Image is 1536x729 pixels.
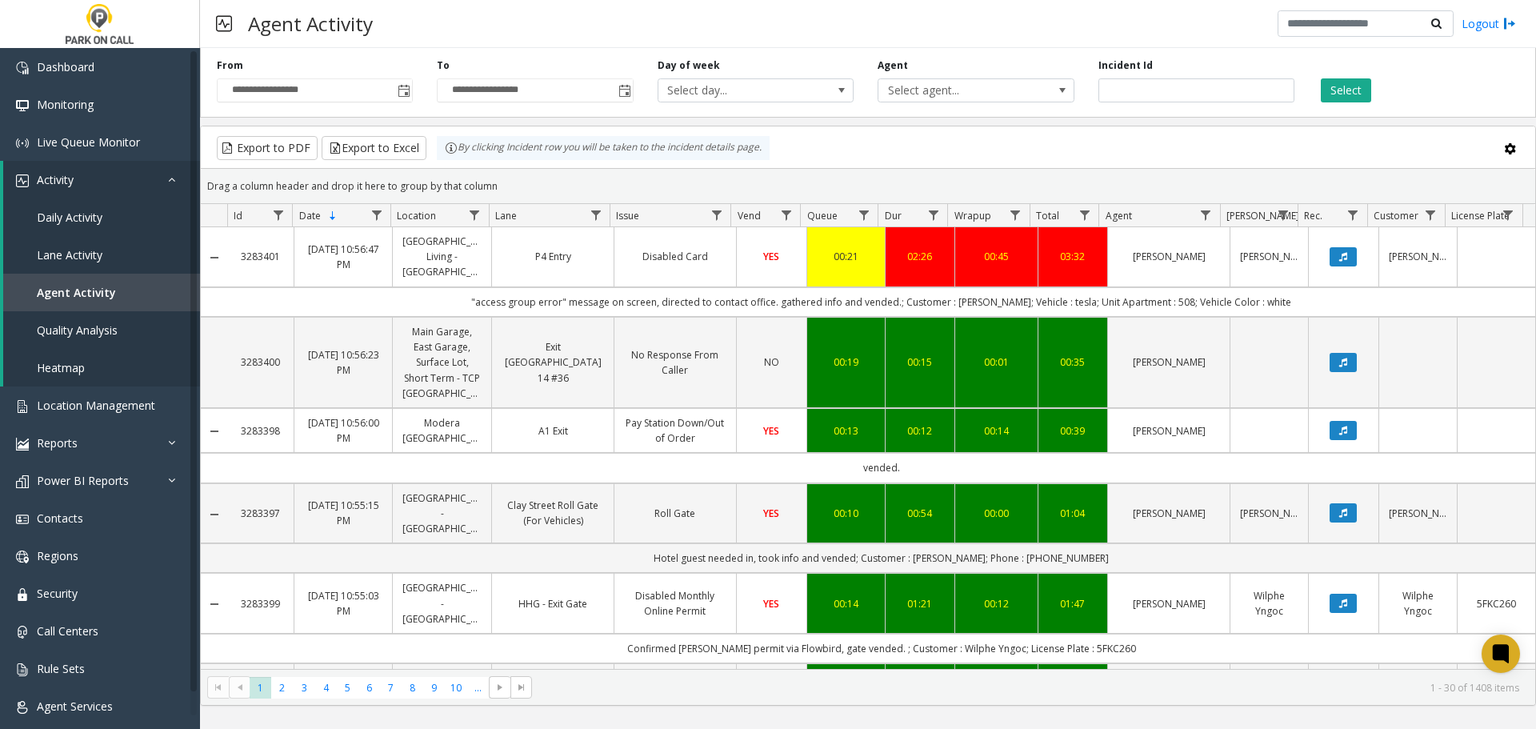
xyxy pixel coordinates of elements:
div: Drag a column header and drop it here to group by that column [201,172,1535,200]
div: 01:21 [895,596,946,611]
div: 00:19 [817,354,875,370]
a: [PERSON_NAME] [1118,249,1220,264]
img: logout [1503,15,1516,32]
a: 00:45 [965,249,1027,264]
span: Location Management [37,398,155,413]
div: 00:21 [817,249,875,264]
a: Parker Filter Menu [1273,204,1294,226]
a: 3283398 [237,423,284,439]
a: 02:26 [895,249,946,264]
span: Security [37,586,78,601]
a: [PERSON_NAME] [1118,423,1220,439]
span: Toggle popup [394,79,412,102]
div: 00:15 [895,354,946,370]
span: Quality Analysis [37,322,118,338]
td: vended. [227,453,1535,483]
button: Export to Excel [322,136,426,160]
span: Page 1 [250,677,271,699]
span: Lane [495,209,517,222]
a: [DATE] 10:55:15 PM [304,498,383,528]
a: 01:04 [1048,506,1098,521]
span: Wrapup [954,209,991,222]
span: Select agent... [878,79,1034,102]
a: 3283399 [237,596,284,611]
a: Clay Street Roll Gate (For Vehicles) [502,498,604,528]
a: Total Filter Menu [1074,204,1095,226]
div: 00:12 [965,596,1027,611]
a: P4 Entry [502,249,604,264]
a: [GEOGRAPHIC_DATA] - [GEOGRAPHIC_DATA] [402,491,482,537]
a: 00:00 [965,506,1027,521]
a: 00:13 [817,423,875,439]
div: Data table [201,204,1535,669]
label: Agent [878,58,908,73]
img: 'icon' [16,626,29,639]
a: [PERSON_NAME] [1118,596,1220,611]
span: Activity [37,172,74,187]
span: Daily Activity [37,210,102,225]
a: 3283397 [237,506,284,521]
span: Regions [37,548,78,563]
a: Wilphe Yngoc [1389,588,1447,619]
span: Contacts [37,511,83,526]
a: Issue Filter Menu [706,204,727,226]
a: Collapse Details [201,425,227,438]
a: [PERSON_NAME] [1389,506,1447,521]
span: YES [763,507,779,520]
img: 'icon' [16,475,29,488]
span: Agent [1106,209,1132,222]
img: 'icon' [16,551,29,563]
span: Toggle popup [615,79,633,102]
a: 00:14 [817,596,875,611]
span: Page 9 [423,677,445,699]
span: Heatmap [37,360,85,375]
span: Go to the next page [494,681,506,694]
span: Page 3 [294,677,315,699]
span: Page 6 [358,677,380,699]
a: NO [746,354,797,370]
a: YES [746,596,797,611]
label: To [437,58,450,73]
span: Reports [37,435,78,451]
a: 01:47 [1048,596,1098,611]
span: Page 11 [467,677,489,699]
span: Page 5 [337,677,358,699]
span: Agent Services [37,699,113,714]
td: Hotel guest needed in, took info and vended; Customer : [PERSON_NAME]; Phone : [PHONE_NUMBER] [227,543,1535,573]
a: Date Filter Menu [366,204,387,226]
a: Collapse Details [201,598,227,611]
span: Issue [616,209,639,222]
a: Agent Activity [3,274,200,311]
img: 'icon' [16,137,29,150]
span: YES [763,597,779,611]
a: 5FKC260 [1467,596,1526,611]
a: Daily Activity [3,198,200,236]
img: 'icon' [16,62,29,74]
img: 'icon' [16,588,29,601]
a: Queue Filter Menu [853,204,874,226]
a: HHG - Exit Gate [502,596,604,611]
a: [PERSON_NAME] [1118,354,1220,370]
a: 00:35 [1048,354,1098,370]
a: [GEOGRAPHIC_DATA] - [GEOGRAPHIC_DATA] [402,580,482,627]
span: Dur [885,209,902,222]
button: Export to PDF [217,136,318,160]
a: Disabled Card [624,249,726,264]
span: Page 8 [402,677,423,699]
span: Lane Activity [37,247,102,262]
span: Vend [738,209,761,222]
span: [PERSON_NAME] [1226,209,1299,222]
span: YES [763,424,779,438]
a: Modera [GEOGRAPHIC_DATA] [402,415,482,446]
span: Id [234,209,242,222]
a: [DATE] 10:56:23 PM [304,347,383,378]
a: Wilphe Yngoc [1240,588,1298,619]
img: 'icon' [16,438,29,451]
div: 00:10 [817,506,875,521]
span: Monitoring [37,97,94,112]
span: Call Centers [37,623,98,639]
div: 00:14 [965,423,1027,439]
a: Id Filter Menu [267,204,289,226]
span: Page 2 [271,677,293,699]
a: Location Filter Menu [464,204,486,226]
